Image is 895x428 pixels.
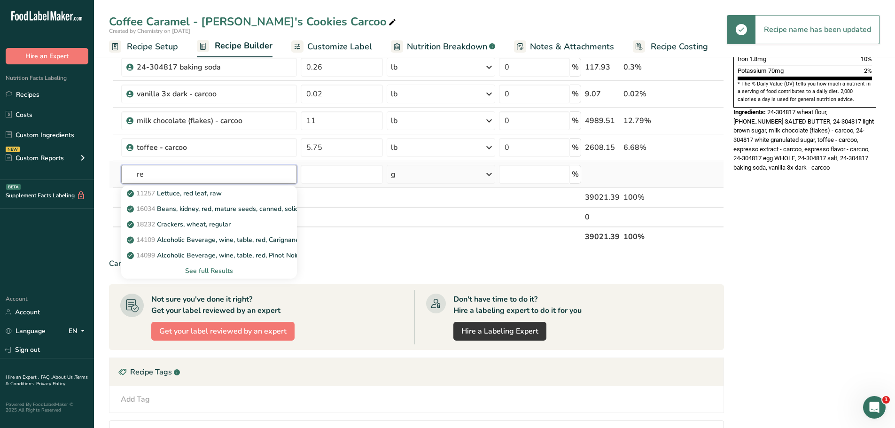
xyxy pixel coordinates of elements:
[109,13,398,30] div: Coffee Caramel - [PERSON_NAME]'s Cookies Carcoo
[861,55,872,62] span: 10%
[622,226,681,246] th: 100%
[391,115,397,126] div: lb
[137,88,254,100] div: vanilla 3x dark - carcoo
[453,294,582,316] div: Don't have time to do it? Hire a labeling expert to do it for you
[738,67,767,74] span: Potassium
[6,374,39,381] a: Hire an Expert .
[391,169,396,180] div: g
[585,62,620,73] div: 117.93
[585,115,620,126] div: 4989.51
[109,36,178,57] a: Recipe Setup
[121,186,297,201] a: 11257Lettuce, red leaf, raw
[391,36,495,57] a: Nutrition Breakdown
[121,165,297,184] input: Add Ingredient
[733,109,766,116] span: Ingredients:
[151,322,295,341] button: Get your label reviewed by an expert
[530,40,614,53] span: Notes & Attachments
[453,322,546,341] a: Hire a Labeling Expert
[583,226,622,246] th: 39021.39
[121,217,297,232] a: 18232Crackers, wheat, regular
[136,220,155,229] span: 18232
[768,67,784,74] span: 70mg
[41,374,52,381] a: FAQ .
[121,201,297,217] a: 16034Beans, kidney, red, mature seeds, canned, solids and liquids
[738,80,872,103] section: * The % Daily Value (DV) tells you how much a nutrient in a serving of food contributes to a dail...
[121,232,297,248] a: 14109Alcoholic Beverage, wine, table, red, Carignane
[109,358,724,386] div: Recipe Tags
[623,88,679,100] div: 0.02%
[633,36,708,57] a: Recipe Costing
[136,251,155,260] span: 14099
[129,250,298,260] p: Alcoholic Beverage, wine, table, red, Pinot Noir
[137,142,254,153] div: toffee - carcoo
[391,62,397,73] div: lb
[6,153,64,163] div: Custom Reports
[129,188,222,198] p: Lettuce, red leaf, raw
[651,40,708,53] span: Recipe Costing
[109,258,724,269] div: Can't find your ingredient?
[585,192,620,203] div: 39021.39
[6,323,46,339] a: Language
[121,248,297,263] a: 14099Alcoholic Beverage, wine, table, red, Pinot Noir
[623,142,679,153] div: 6.68%
[137,62,254,73] div: 24-304817 baking soda
[151,294,280,316] div: Not sure you've done it right? Get your label reviewed by an expert
[6,48,88,64] button: Hire an Expert
[733,109,874,171] span: 24-304817 wheat flour, [PHONE_NUMBER] SALTED BUTTER, 24-304817 light brown sugar, milk chocolate ...
[623,115,679,126] div: 12.79%
[159,326,287,337] span: Get your label reviewed by an expert
[738,55,748,62] span: Iron
[623,192,679,203] div: 100%
[585,142,620,153] div: 2608.15
[6,402,88,413] div: Powered By FoodLabelMaker © 2025 All Rights Reserved
[585,211,620,223] div: 0
[623,62,679,73] div: 0.3%
[69,326,88,337] div: EN
[136,204,155,213] span: 16034
[109,27,190,35] span: Created by Chemistry on [DATE]
[129,204,336,214] p: Beans, kidney, red, mature seeds, canned, solids and liquids
[36,381,65,387] a: Privacy Policy
[121,263,297,279] div: See full Results
[119,226,584,246] th: Net Totals
[864,67,872,74] span: 2%
[215,39,272,52] span: Recipe Builder
[6,184,21,190] div: BETA
[197,35,272,58] a: Recipe Builder
[391,88,397,100] div: lb
[863,396,886,419] iframe: Intercom live chat
[407,40,487,53] span: Nutrition Breakdown
[129,219,231,229] p: Crackers, wheat, regular
[121,394,150,405] div: Add Tag
[307,40,372,53] span: Customize Label
[514,36,614,57] a: Notes & Attachments
[52,374,75,381] a: About Us .
[585,88,620,100] div: 9.07
[6,147,20,152] div: NEW
[136,189,155,198] span: 11257
[127,40,178,53] span: Recipe Setup
[129,266,289,276] div: See full Results
[6,374,88,387] a: Terms & Conditions .
[137,115,254,126] div: milk chocolate (flakes) - carcoo
[129,235,299,245] p: Alcoholic Beverage, wine, table, red, Carignane
[391,142,397,153] div: lb
[755,16,879,44] div: Recipe name has been updated
[291,36,372,57] a: Customize Label
[749,55,766,62] span: 1.8mg
[882,396,890,404] span: 1
[136,235,155,244] span: 14109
